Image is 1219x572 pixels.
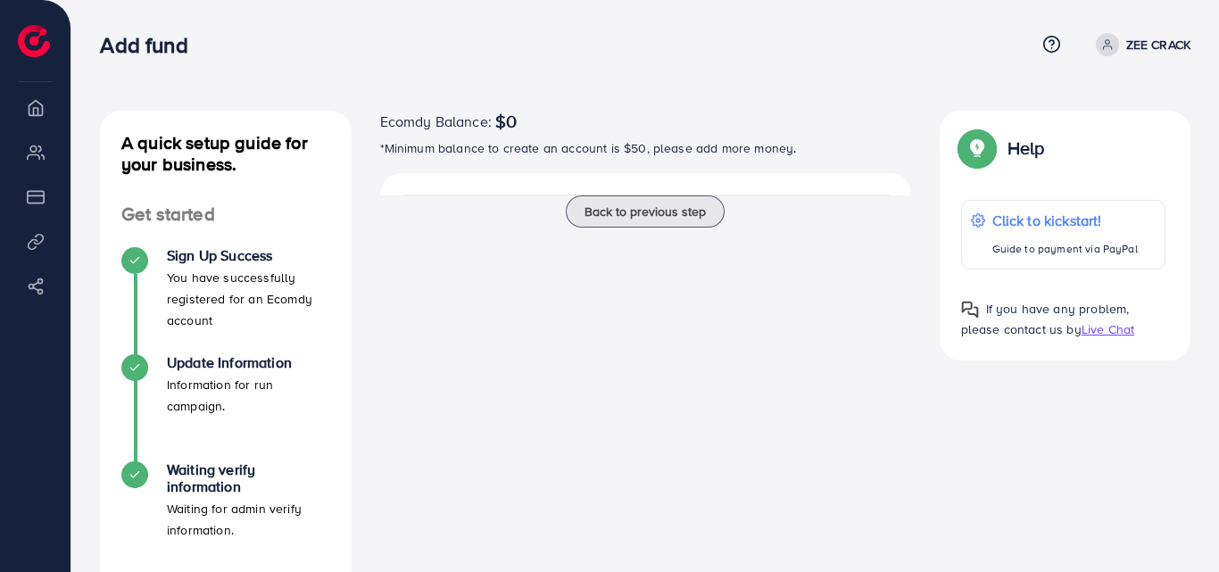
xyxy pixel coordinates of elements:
li: Sign Up Success [100,247,352,354]
a: ZEE CRACK [1089,33,1190,56]
h4: Get started [100,203,352,226]
span: Ecomdy Balance: [380,111,492,132]
p: Information for run campaign. [167,374,330,417]
span: Live Chat [1082,320,1134,338]
span: $0 [495,111,517,132]
img: Popup guide [961,132,993,164]
h4: A quick setup guide for your business. [100,132,352,175]
p: *Minimum balance to create an account is $50, please add more money. [380,137,911,159]
span: If you have any problem, please contact us by [961,300,1130,338]
h3: Add fund [100,32,202,58]
p: Guide to payment via PayPal [992,238,1138,260]
img: logo [18,25,50,57]
h4: Waiting verify information [167,461,330,495]
span: Back to previous step [585,203,706,220]
p: You have successfully registered for an Ecomdy account [167,267,330,331]
button: Back to previous step [566,195,725,228]
h4: Sign Up Success [167,247,330,264]
li: Waiting verify information [100,461,352,568]
p: Click to kickstart! [992,210,1138,231]
p: Waiting for admin verify information. [167,498,330,541]
p: ZEE CRACK [1126,34,1190,55]
h4: Update Information [167,354,330,371]
li: Update Information [100,354,352,461]
img: Popup guide [961,301,979,319]
p: Help [1008,137,1045,159]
